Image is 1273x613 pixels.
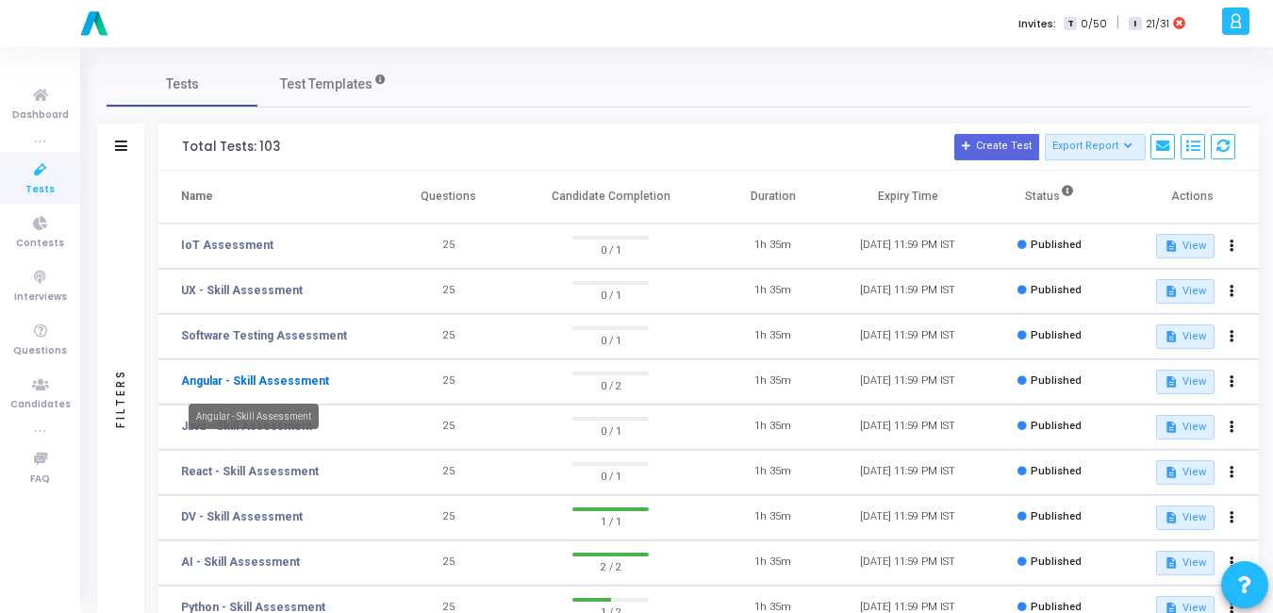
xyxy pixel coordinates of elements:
mat-icon: description [1165,240,1178,253]
span: 0 / 1 [572,466,649,485]
th: Duration [705,171,840,224]
button: Export Report [1045,134,1146,160]
td: 1h 35m [705,540,840,586]
button: View [1156,551,1214,575]
div: Total Tests: 103 [182,140,280,155]
mat-icon: description [1165,556,1178,570]
mat-icon: description [1165,285,1178,298]
button: View [1156,279,1214,304]
div: Filters [112,294,129,502]
button: View [1156,460,1214,485]
span: Contests [16,236,64,252]
td: [DATE] 11:59 PM IST [840,540,975,586]
th: Expiry Time [840,171,975,224]
span: 21/31 [1146,16,1169,32]
span: Published [1031,374,1082,387]
button: View [1156,324,1214,349]
td: 25 [381,450,516,495]
a: Software Testing Assessment [181,327,347,344]
td: 25 [381,540,516,586]
mat-icon: description [1165,421,1178,434]
label: Invites: [1018,16,1056,32]
a: AI - Skill Assessment [181,554,300,571]
td: 25 [381,314,516,359]
span: Dashboard [12,108,69,124]
button: View [1156,505,1214,530]
span: Published [1031,329,1082,341]
span: Interviews [14,290,67,306]
span: 0/50 [1081,16,1107,32]
span: Published [1031,239,1082,251]
span: FAQ [30,472,50,488]
td: 1h 35m [705,495,840,540]
span: 0 / 1 [572,330,649,349]
span: Published [1031,601,1082,613]
td: [DATE] 11:59 PM IST [840,359,975,405]
td: [DATE] 11:59 PM IST [840,314,975,359]
span: 0 / 2 [572,375,649,394]
a: React - Skill Assessment [181,463,319,480]
td: 1h 35m [705,359,840,405]
td: 1h 35m [705,269,840,314]
span: 0 / 1 [572,285,649,304]
button: View [1156,234,1214,258]
span: 2 / 2 [572,556,649,575]
a: DV - Skill Assessment [181,508,303,525]
span: Published [1031,465,1082,477]
span: Published [1031,555,1082,568]
th: Status [975,171,1124,224]
td: 1h 35m [705,405,840,450]
td: [DATE] 11:59 PM IST [840,269,975,314]
td: 1h 35m [705,450,840,495]
th: Name [158,171,381,224]
td: [DATE] 11:59 PM IST [840,405,975,450]
mat-icon: description [1165,466,1178,479]
td: [DATE] 11:59 PM IST [840,495,975,540]
td: 1h 35m [705,224,840,269]
span: I [1129,17,1141,31]
th: Actions [1124,171,1259,224]
td: 25 [381,495,516,540]
td: [DATE] 11:59 PM IST [840,224,975,269]
button: View [1156,415,1214,439]
mat-icon: description [1165,330,1178,343]
a: IoT Assessment [181,237,273,254]
span: 0 / 1 [572,421,649,439]
td: [DATE] 11:59 PM IST [840,450,975,495]
img: logo [75,5,113,42]
td: 25 [381,224,516,269]
mat-icon: description [1165,375,1178,389]
span: Questions [13,343,67,359]
button: Create Test [954,134,1039,160]
mat-icon: description [1165,511,1178,524]
td: 1h 35m [705,314,840,359]
span: Published [1031,284,1082,296]
div: Angular - Skill Assessment [189,404,319,429]
span: T [1064,17,1076,31]
span: 0 / 1 [572,240,649,258]
span: | [1116,13,1119,33]
span: Candidates [10,397,71,413]
a: UX - Skill Assessment [181,282,303,299]
td: 25 [381,359,516,405]
a: Angular - Skill Assessment [181,373,329,389]
button: View [1156,370,1214,394]
span: 1 / 1 [572,511,649,530]
span: Published [1031,420,1082,432]
td: 25 [381,405,516,450]
span: Published [1031,510,1082,522]
span: Tests [25,182,55,198]
td: 25 [381,269,516,314]
span: Tests [166,75,199,94]
th: Questions [381,171,516,224]
span: Test Templates [280,75,372,94]
th: Candidate Completion [516,171,705,224]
